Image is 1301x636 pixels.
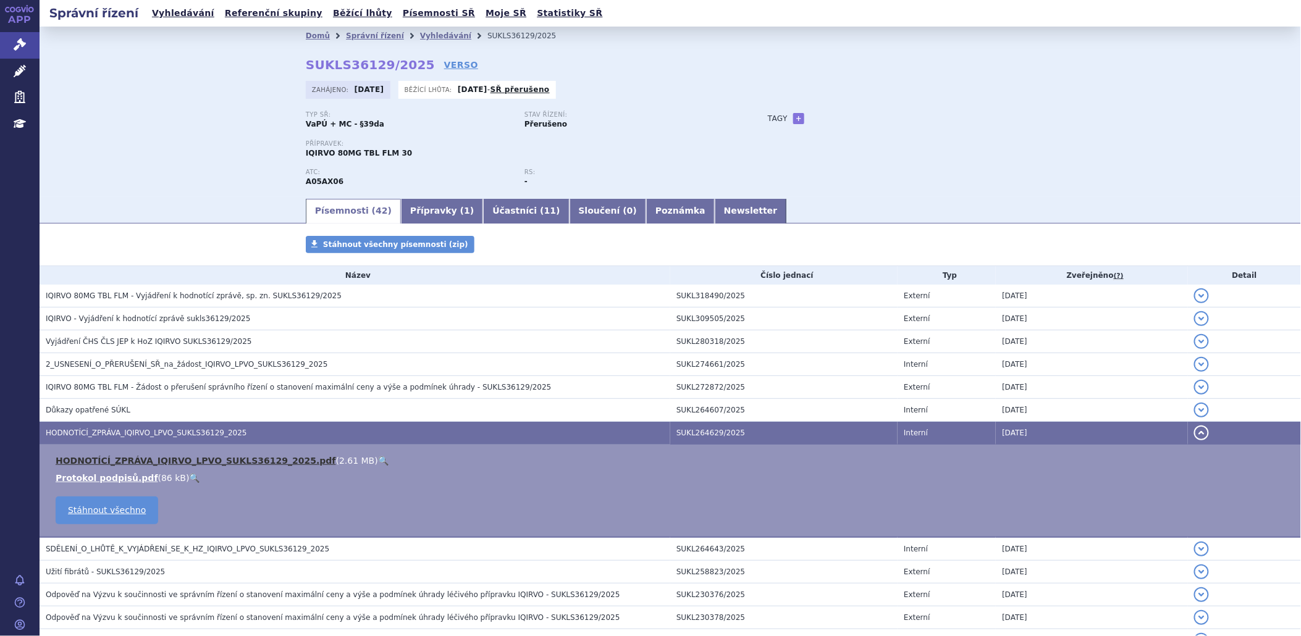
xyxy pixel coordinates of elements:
[56,472,1289,484] li: ( )
[996,422,1188,445] td: [DATE]
[46,429,247,437] span: HODNOTÍCÍ_ZPRÁVA_IQIRVO_LPVO_SUKLS36129_2025
[524,120,567,128] strong: Přerušeno
[1194,311,1209,326] button: detail
[56,454,1289,467] li: ( )
[329,5,396,22] a: Běžící lhůty
[40,266,670,285] th: Název
[306,199,401,224] a: Písemnosti (42)
[996,606,1188,629] td: [DATE]
[544,206,556,215] span: 11
[483,199,569,224] a: Účastníci (11)
[482,5,530,22] a: Moje SŘ
[670,353,898,376] td: SUKL274661/2025
[670,561,898,584] td: SUKL258823/2025
[306,236,474,253] a: Stáhnout všechny písemnosti (zip)
[670,606,898,629] td: SUKL230378/2025
[306,120,384,128] strong: VaPÚ + MC - §39da
[1194,542,1209,556] button: detail
[670,266,898,285] th: Číslo jednací
[323,240,468,249] span: Stáhnout všechny písemnosti (zip)
[793,113,804,124] a: +
[405,85,455,94] span: Běžící lhůta:
[1194,288,1209,303] button: detail
[646,199,715,224] a: Poznámka
[148,5,218,22] a: Vyhledávání
[533,5,606,22] a: Statistiky SŘ
[346,31,404,40] a: Správní řízení
[904,337,930,346] span: Externí
[306,31,330,40] a: Domů
[524,169,731,176] p: RS:
[306,149,412,157] span: IQIRVO 80MG TBL FLM 30
[524,111,731,119] p: Stav řízení:
[46,383,552,391] span: IQIRVO 80MG TBL FLM - Žádost o přerušení správního řízení o stanovení maximální ceny a výše a pod...
[996,584,1188,606] td: [DATE]
[1194,334,1209,349] button: detail
[1194,403,1209,417] button: detail
[996,330,1188,353] td: [DATE]
[161,473,186,483] span: 86 kB
[996,285,1188,308] td: [DATE]
[996,353,1188,376] td: [DATE]
[670,399,898,422] td: SUKL264607/2025
[904,567,930,576] span: Externí
[996,561,1188,584] td: [DATE]
[670,584,898,606] td: SUKL230376/2025
[996,376,1188,399] td: [DATE]
[524,177,528,186] strong: -
[670,308,898,330] td: SUKL309505/2025
[1194,564,1209,579] button: detail
[898,266,996,285] th: Typ
[1194,425,1209,440] button: detail
[1194,380,1209,395] button: detail
[458,85,550,94] p: -
[444,59,478,71] a: VERSO
[306,57,435,72] strong: SUKLS36129/2025
[996,537,1188,561] td: [DATE]
[904,545,928,553] span: Interní
[768,111,788,126] h3: Tagy
[306,169,512,176] p: ATC:
[399,5,479,22] a: Písemnosti SŘ
[56,456,336,466] a: HODNOTÍCÍ_ZPRÁVA_IQIRVO_LPVO_SUKLS36129_2025.pdf
[355,85,384,94] strong: [DATE]
[376,206,387,215] span: 42
[904,613,930,622] span: Externí
[487,27,572,45] li: SUKLS36129/2025
[464,206,470,215] span: 1
[306,140,743,148] p: Přípravek:
[339,456,374,466] span: 2.61 MB
[1194,610,1209,625] button: detail
[40,4,148,22] h2: Správní řízení
[904,429,928,437] span: Interní
[904,291,930,300] span: Externí
[46,337,252,346] span: Vyjádření ČHS ČLS JEP k HoZ IQIRVO SUKLS36129/2025
[458,85,487,94] strong: [DATE]
[189,473,200,483] a: 🔍
[996,266,1188,285] th: Zveřejněno
[904,590,930,599] span: Externí
[46,314,250,323] span: IQIRVO - Vyjádření k hodnotící zprávě sukls36129/2025
[1194,357,1209,372] button: detail
[1194,587,1209,602] button: detail
[996,308,1188,330] td: [DATE]
[670,330,898,353] td: SUKL280318/2025
[56,496,158,524] a: Stáhnout všechno
[904,383,930,391] span: Externí
[420,31,471,40] a: Vyhledávání
[904,406,928,414] span: Interní
[491,85,550,94] a: SŘ přerušeno
[670,285,898,308] td: SUKL318490/2025
[670,422,898,445] td: SUKL264629/2025
[312,85,351,94] span: Zahájeno:
[670,537,898,561] td: SUKL264643/2025
[1188,266,1301,285] th: Detail
[46,360,328,369] span: 2_USNESENÍ_O_PŘERUŠENÍ_SŘ_na_žádost_IQIRVO_LPVO_SUKLS36129_2025
[904,314,930,323] span: Externí
[401,199,483,224] a: Přípravky (1)
[221,5,326,22] a: Referenční skupiny
[46,590,620,599] span: Odpověď na Výzvu k součinnosti ve správním řízení o stanovení maximální ceny a výše a podmínek úh...
[46,406,130,414] span: Důkazy opatřené SÚKL
[570,199,646,224] a: Sloučení (0)
[46,545,329,553] span: SDĚLENÍ_O_LHŮTĚ_K_VYJÁDŘENÍ_SE_K_HZ_IQIRVO_LPVO_SUKLS36129_2025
